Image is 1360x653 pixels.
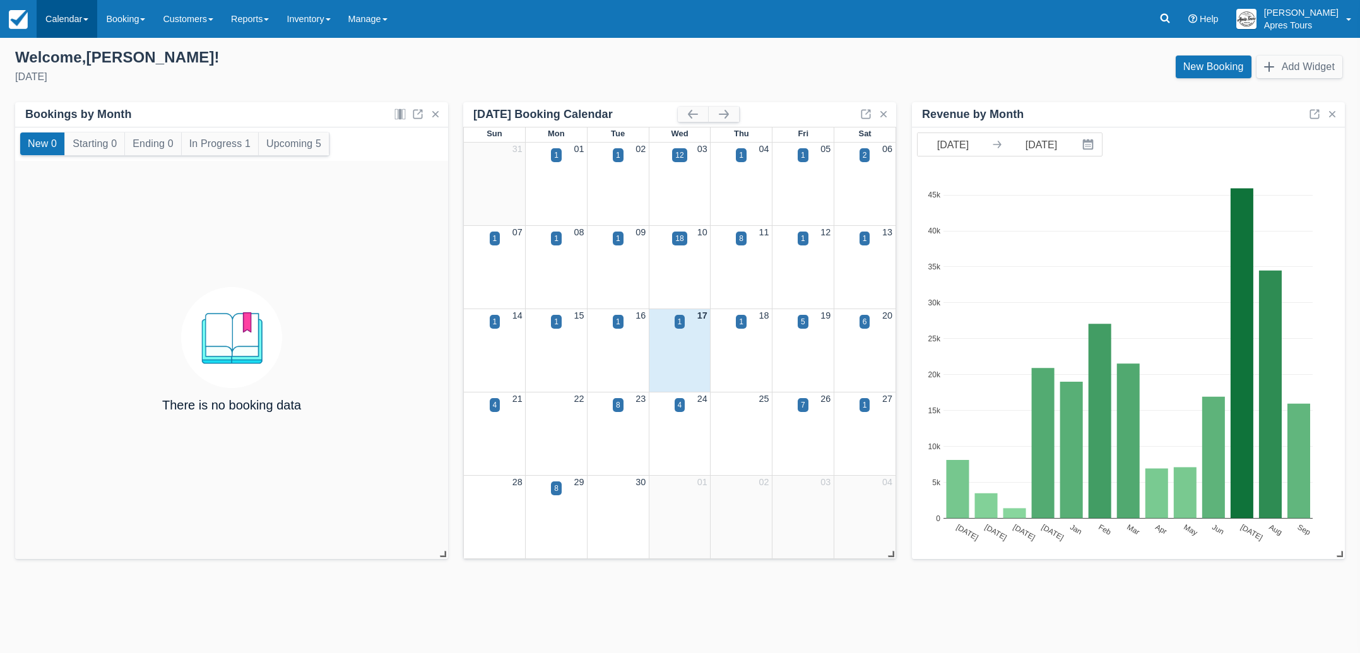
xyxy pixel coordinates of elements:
a: 19 [820,310,831,321]
a: 26 [820,394,831,404]
span: Wed [671,129,688,138]
div: 4 [678,399,682,411]
a: 04 [759,144,769,154]
div: [DATE] [15,69,670,85]
div: 5 [801,316,805,327]
div: 1 [739,150,743,161]
button: Ending 0 [125,132,180,155]
span: Tue [611,129,625,138]
div: Revenue by Month [922,107,1024,122]
button: Upcoming 5 [259,132,329,155]
div: 1 [801,150,805,161]
div: 8 [554,483,559,494]
button: Interact with the calendar and add the check-in date for your trip. [1077,133,1102,156]
a: 09 [636,227,646,237]
input: End Date [1006,133,1077,156]
div: 1 [554,233,559,244]
a: 01 [574,144,584,154]
a: 02 [636,144,646,154]
a: 12 [820,227,831,237]
div: 4 [493,399,497,411]
div: 1 [554,316,559,327]
div: Bookings by Month [25,107,132,122]
div: [DATE] Booking Calendar [473,107,678,122]
a: 11 [759,227,769,237]
div: 18 [675,233,683,244]
span: Sat [859,129,872,138]
p: Apres Tours [1264,19,1339,32]
a: 08 [574,227,584,237]
a: 21 [512,394,523,404]
span: Sun [487,129,502,138]
a: 24 [697,394,707,404]
button: In Progress 1 [182,132,258,155]
i: Help [1188,15,1197,23]
a: New Booking [1176,56,1251,78]
a: 31 [512,144,523,154]
a: 16 [636,310,646,321]
a: 18 [759,310,769,321]
a: 14 [512,310,523,321]
div: 2 [863,150,867,161]
button: New 0 [20,132,64,155]
div: 1 [863,233,867,244]
div: 1 [801,233,805,244]
a: 22 [574,394,584,404]
div: Welcome , [PERSON_NAME] ! [15,48,670,67]
p: [PERSON_NAME] [1264,6,1339,19]
div: 6 [863,316,867,327]
a: 05 [820,144,831,154]
span: Thu [734,129,749,138]
div: 1 [493,233,497,244]
h4: There is no booking data [162,398,301,412]
a: 25 [759,394,769,404]
a: 07 [512,227,523,237]
div: 8 [616,399,620,411]
button: Add Widget [1257,56,1342,78]
div: 1 [739,316,743,327]
a: 28 [512,477,523,487]
div: 7 [801,399,805,411]
a: 30 [636,477,646,487]
div: 1 [616,316,620,327]
div: 1 [616,233,620,244]
img: checkfront-main-nav-mini-logo.png [9,10,28,29]
img: booking.png [181,287,282,388]
a: 10 [697,227,707,237]
span: Help [1200,14,1219,24]
a: 17 [697,310,707,321]
a: 04 [882,477,892,487]
a: 23 [636,394,646,404]
span: Fri [798,129,808,138]
a: 01 [697,477,707,487]
a: 20 [882,310,892,321]
img: A1 [1236,9,1257,29]
span: Mon [548,129,565,138]
div: 12 [675,150,683,161]
div: 8 [739,233,743,244]
div: 1 [678,316,682,327]
a: 06 [882,144,892,154]
input: Start Date [918,133,988,156]
div: 1 [616,150,620,161]
a: 02 [759,477,769,487]
a: 15 [574,310,584,321]
a: 13 [882,227,892,237]
button: Starting 0 [65,132,124,155]
div: 1 [554,150,559,161]
a: 27 [882,394,892,404]
a: 03 [697,144,707,154]
a: 29 [574,477,584,487]
div: 1 [863,399,867,411]
div: 1 [493,316,497,327]
a: 03 [820,477,831,487]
